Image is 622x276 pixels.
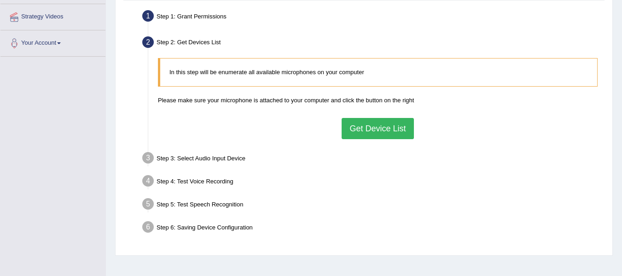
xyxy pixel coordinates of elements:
[342,118,413,139] button: Get Device List
[138,7,608,28] div: Step 1: Grant Permissions
[138,195,608,216] div: Step 5: Test Speech Recognition
[138,172,608,193] div: Step 4: Test Voice Recording
[138,34,608,54] div: Step 2: Get Devices List
[0,30,105,53] a: Your Account
[158,96,598,105] p: Please make sure your microphone is attached to your computer and click the button on the right
[138,218,608,239] div: Step 6: Saving Device Configuration
[158,58,598,86] blockquote: In this step will be enumerate all available microphones on your computer
[138,149,608,170] div: Step 3: Select Audio Input Device
[0,4,105,27] a: Strategy Videos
